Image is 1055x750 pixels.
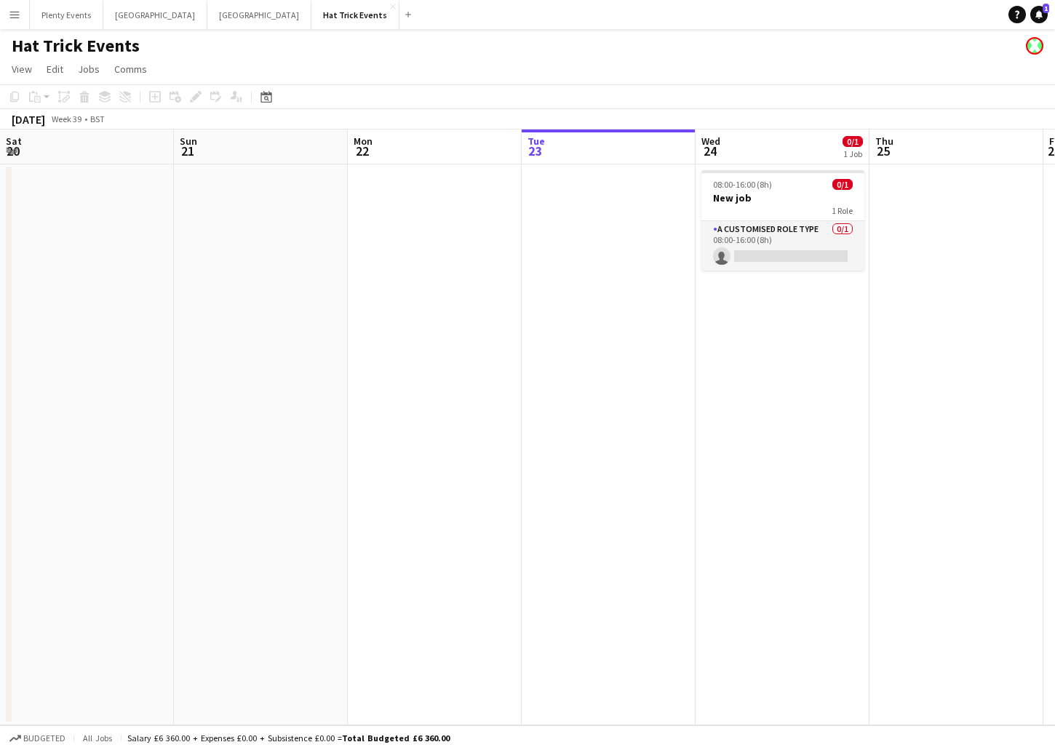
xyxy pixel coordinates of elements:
[1026,37,1043,55] app-user-avatar: James Runnymede
[832,205,853,216] span: 1 Role
[527,135,545,148] span: Tue
[701,135,720,148] span: Wed
[311,1,399,29] button: Hat Trick Events
[873,143,893,159] span: 25
[354,135,373,148] span: Mon
[843,136,863,147] span: 0/1
[127,733,450,743] div: Salary £6 360.00 + Expenses £0.00 + Subsistence £0.00 =
[7,730,68,746] button: Budgeted
[832,179,853,190] span: 0/1
[12,112,45,127] div: [DATE]
[843,148,862,159] div: 1 Job
[699,143,720,159] span: 24
[178,143,197,159] span: 21
[30,1,103,29] button: Plenty Events
[103,1,207,29] button: [GEOGRAPHIC_DATA]
[701,170,864,271] app-job-card: 08:00-16:00 (8h)0/1New job1 RoleA Customised Role Type0/108:00-16:00 (8h)
[108,60,153,79] a: Comms
[342,733,450,743] span: Total Budgeted £6 360.00
[207,1,311,29] button: [GEOGRAPHIC_DATA]
[6,60,38,79] a: View
[12,35,140,57] h1: Hat Trick Events
[47,63,63,76] span: Edit
[90,113,105,124] div: BST
[701,221,864,271] app-card-role: A Customised Role Type0/108:00-16:00 (8h)
[41,60,69,79] a: Edit
[80,733,115,743] span: All jobs
[78,63,100,76] span: Jobs
[525,143,545,159] span: 23
[875,135,893,148] span: Thu
[72,60,105,79] a: Jobs
[114,63,147,76] span: Comms
[1030,6,1048,23] a: 1
[48,113,84,124] span: Week 39
[701,191,864,204] h3: New job
[1043,4,1049,13] span: 1
[351,143,373,159] span: 22
[6,135,22,148] span: Sat
[12,63,32,76] span: View
[23,733,65,743] span: Budgeted
[4,143,22,159] span: 20
[713,179,772,190] span: 08:00-16:00 (8h)
[180,135,197,148] span: Sun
